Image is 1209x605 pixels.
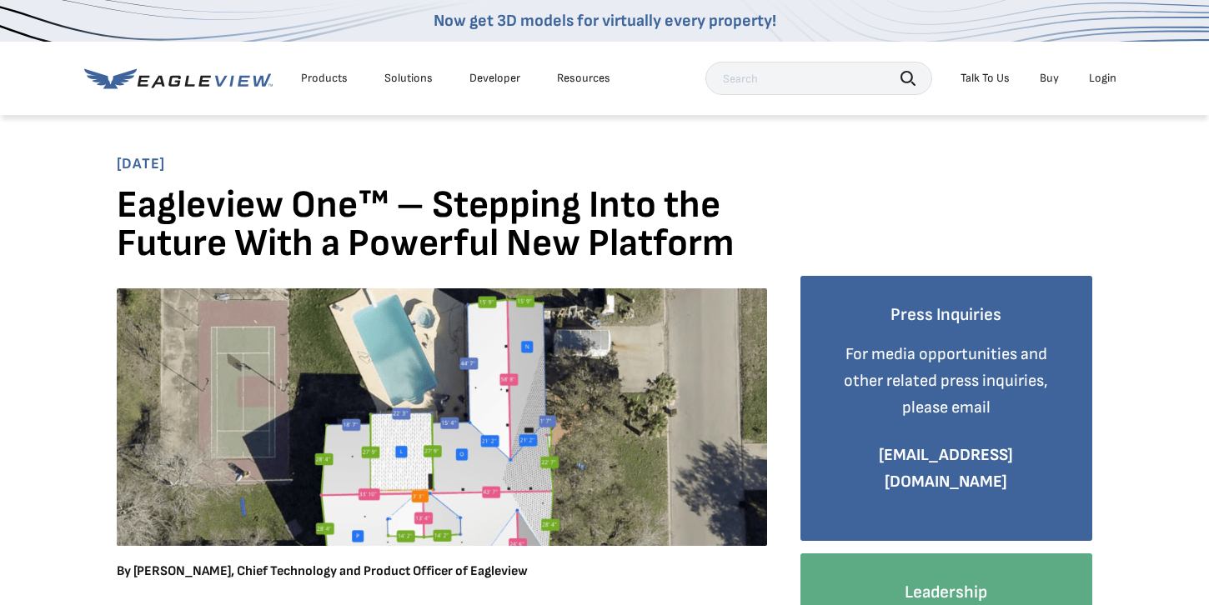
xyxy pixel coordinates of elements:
input: Search [705,62,932,95]
a: Buy [1040,71,1059,86]
strong: By [PERSON_NAME], Chief Technology and Product Officer of Eagleview [117,563,528,579]
span: [DATE] [117,155,1092,174]
div: Login [1089,71,1116,86]
h1: Eagleview One™ – Stepping Into the Future With a Powerful New Platform [117,187,767,276]
img: Aerial view of a residential property with overlaid roof measurements and section labels in vario... [117,288,767,547]
div: Products [301,71,348,86]
p: For media opportunities and other related press inquiries, please email [825,341,1067,421]
div: Talk To Us [961,71,1010,86]
div: Resources [557,71,610,86]
a: [EMAIL_ADDRESS][DOMAIN_NAME] [879,445,1013,492]
h4: Press Inquiries [825,301,1067,329]
a: Now get 3D models for virtually every property! [434,11,776,31]
div: Solutions [384,71,433,86]
a: Developer [469,71,520,86]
